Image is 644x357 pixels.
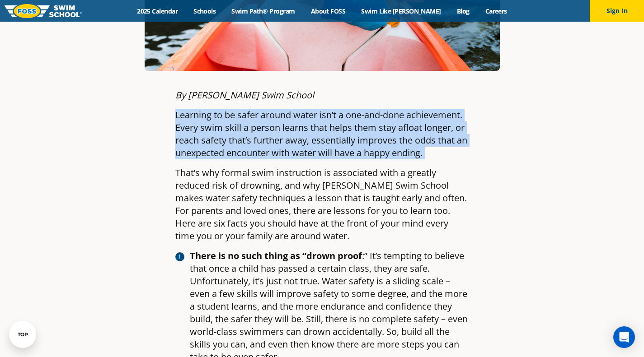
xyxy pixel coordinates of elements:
a: Careers [477,7,515,15]
strong: There is no such thing as “drown proof [190,250,362,262]
a: Swim Like [PERSON_NAME] [353,7,449,15]
p: That’s why formal swim instruction is associated with a greatly reduced risk of drowning, and why... [175,167,469,242]
img: FOSS Swim School Logo [5,4,82,18]
a: Blog [449,7,477,15]
p: Learning to be safer around water isn’t a one-and-done achievement. Every swim skill a person lea... [175,109,469,159]
a: Swim Path® Program [224,7,303,15]
div: Open Intercom Messenger [613,326,635,348]
a: 2025 Calendar [129,7,186,15]
em: By [PERSON_NAME] Swim School [175,89,314,101]
div: TOP [18,332,28,338]
a: Schools [186,7,224,15]
a: About FOSS [303,7,353,15]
